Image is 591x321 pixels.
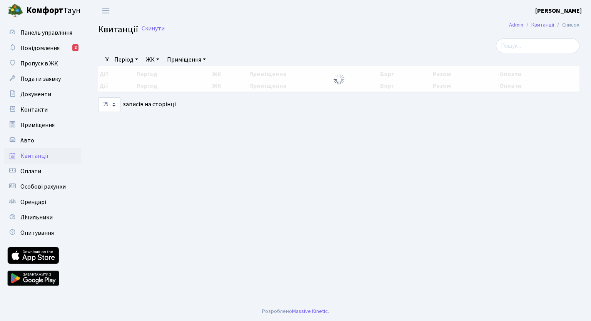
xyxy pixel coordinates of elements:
[20,44,60,52] span: Повідомлення
[4,117,81,133] a: Приміщення
[4,179,81,194] a: Особові рахунки
[535,6,582,15] a: [PERSON_NAME]
[333,73,345,85] img: Обробка...
[498,17,591,33] nav: breadcrumb
[142,25,165,32] a: Скинути
[4,102,81,117] a: Контакти
[98,23,138,36] span: Квитанції
[4,71,81,87] a: Подати заявку
[20,105,48,114] span: Контакти
[72,44,78,51] div: 2
[4,194,81,210] a: Орендарі
[4,148,81,164] a: Квитанції
[4,25,81,40] a: Панель управління
[20,152,48,160] span: Квитанції
[20,75,61,83] span: Подати заявку
[262,307,329,316] div: Розроблено .
[143,53,162,66] a: ЖК
[20,182,66,191] span: Особові рахунки
[20,136,34,145] span: Авто
[26,4,63,17] b: Комфорт
[496,38,579,53] input: Пошук...
[4,133,81,148] a: Авто
[20,229,54,237] span: Опитування
[20,28,72,37] span: Панель управління
[20,198,46,206] span: Орендарі
[4,56,81,71] a: Пропуск в ЖК
[531,21,554,29] a: Квитанції
[26,4,81,17] span: Таун
[98,97,176,112] label: записів на сторінці
[4,164,81,179] a: Оплати
[20,121,55,129] span: Приміщення
[8,3,23,18] img: logo.png
[20,213,53,222] span: Лічильники
[535,7,582,15] b: [PERSON_NAME]
[20,90,51,99] span: Документи
[292,307,328,315] a: Massive Kinetic
[554,21,579,29] li: Список
[20,167,41,176] span: Оплати
[4,87,81,102] a: Документи
[111,53,141,66] a: Період
[509,21,523,29] a: Admin
[96,4,115,17] button: Переключити навігацію
[4,40,81,56] a: Повідомлення2
[20,59,58,68] span: Пропуск в ЖК
[98,97,120,112] select: записів на сторінці
[4,210,81,225] a: Лічильники
[164,53,209,66] a: Приміщення
[4,225,81,241] a: Опитування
